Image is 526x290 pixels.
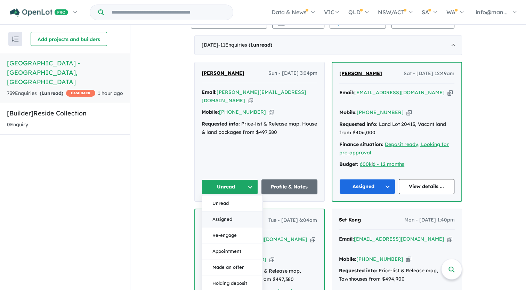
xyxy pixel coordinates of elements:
span: Mon - [DATE] 1:40pm [404,216,455,224]
span: 1 hour ago [98,90,123,96]
span: Tue - [DATE] 6:04am [268,216,317,225]
button: Add projects and builders [31,32,107,46]
strong: Requested info: [339,267,377,274]
span: 1 [41,90,44,96]
strong: Mobile: [339,256,356,262]
div: Price-list & Release map, Townhouses from $494,900 [339,267,455,283]
a: 600k [360,161,372,167]
button: Copy [447,89,453,96]
span: CASHBACK [66,90,95,97]
strong: ( unread) [40,90,63,96]
h5: [Builder] Reside Collection [7,108,123,118]
input: Try estate name, suburb, builder or developer [105,5,232,20]
a: Deposit ready, Looking for pre-approval [339,141,449,156]
span: Sun - [DATE] 3:04pm [268,69,317,78]
button: Assigned [339,179,395,194]
div: [DATE] [194,35,462,55]
a: [PERSON_NAME] [339,70,382,78]
a: [EMAIL_ADDRESS][DOMAIN_NAME] [354,89,445,96]
button: Re-engage [202,227,262,243]
a: [EMAIL_ADDRESS][DOMAIN_NAME] [354,236,444,242]
span: Sat - [DATE] 12:49am [404,70,454,78]
button: Made an offer [202,259,262,275]
strong: Email: [339,89,354,96]
a: 6 - 12 months [373,161,404,167]
a: Set Kong [339,216,361,224]
button: Copy [406,256,411,263]
button: Copy [406,109,412,116]
a: View details ... [399,179,455,194]
span: [PERSON_NAME] [202,70,244,76]
strong: Requested info: [339,121,378,127]
div: 0 Enquir y [7,121,28,129]
img: sort.svg [12,37,19,42]
a: [PHONE_NUMBER] [357,109,404,115]
button: Assigned [202,211,262,227]
button: Unread [202,195,262,211]
button: Copy [269,256,274,263]
button: Copy [248,97,253,104]
strong: Finance situation: [339,141,383,147]
span: - 11 Enquir ies [218,42,272,48]
a: [PHONE_NUMBER] [356,256,403,262]
a: [PHONE_NUMBER] [219,109,266,115]
span: Set Kong [339,217,361,223]
span: [PERSON_NAME] [339,70,382,76]
h5: [GEOGRAPHIC_DATA] - [GEOGRAPHIC_DATA] , [GEOGRAPHIC_DATA] [7,58,123,87]
strong: Mobile: [202,109,219,115]
button: Copy [269,108,274,116]
strong: Requested info: [202,121,240,127]
span: info@man... [476,9,508,16]
button: Copy [310,236,315,243]
div: | [339,160,454,169]
button: Appointment [202,243,262,259]
strong: Email: [202,89,217,95]
button: Unread [202,179,258,194]
span: 1 [250,42,253,48]
strong: Mobile: [339,109,357,115]
div: Price-list & Release map, House & land packages from $497,380 [202,120,317,137]
div: 739 Enquir ies [7,89,95,98]
strong: ( unread) [249,42,272,48]
strong: Email: [339,236,354,242]
button: Copy [447,235,452,243]
img: Openlot PRO Logo White [10,8,68,17]
a: Profile & Notes [261,179,318,194]
a: [PERSON_NAME] [202,69,244,78]
div: Land Lot 20413, Vacant land from $406,000 [339,120,454,137]
a: [PERSON_NAME][EMAIL_ADDRESS][DOMAIN_NAME] [202,89,306,104]
strong: Budget: [339,161,358,167]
